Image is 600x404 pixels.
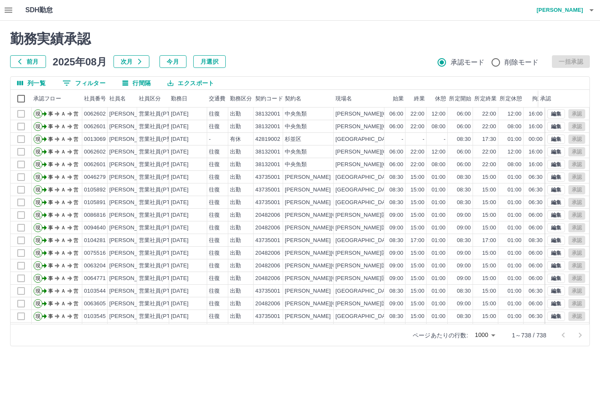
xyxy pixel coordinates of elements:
div: 0105892 [84,186,106,194]
div: [PERSON_NAME][GEOGRAPHIC_DATA] [335,110,440,118]
div: 06:00 [389,110,403,118]
div: 社員名 [108,90,137,108]
div: 所定休憩 [498,90,524,108]
div: [PERSON_NAME] [109,123,155,131]
div: [PERSON_NAME] [109,148,155,156]
div: 00:00 [529,135,543,143]
text: 事 [48,149,53,155]
div: [PERSON_NAME]区立[PERSON_NAME][GEOGRAPHIC_DATA] [335,211,497,219]
div: 営業社員(PT契約) [139,237,183,245]
button: 編集 [547,147,565,156]
div: 所定終業 [473,90,498,108]
button: 編集 [547,236,565,245]
text: 現 [35,124,41,129]
div: [GEOGRAPHIC_DATA][PERSON_NAME]中学校 [335,173,456,181]
div: 営業社員(PT契約) [139,186,183,194]
div: 22:00 [411,161,424,169]
text: 現 [35,187,41,193]
div: 01:00 [432,186,446,194]
div: 承認 [540,90,551,108]
div: 08:30 [389,199,403,207]
div: 15:00 [411,211,424,219]
div: 01:00 [508,237,522,245]
button: 編集 [547,274,565,283]
button: 編集 [547,185,565,194]
div: 中央魚類 [285,148,307,156]
text: Ａ [61,136,66,142]
button: 編集 [547,312,565,321]
div: [PERSON_NAME] [109,211,155,219]
button: 編集 [547,261,565,270]
div: 22:00 [411,123,424,131]
div: 1000 [472,329,499,341]
text: 現 [35,174,41,180]
text: 現 [35,225,41,231]
div: 08:30 [457,186,471,194]
div: 22:00 [411,148,424,156]
div: 勤務日 [169,90,207,108]
div: 0094640 [84,224,106,232]
div: 15:00 [482,199,496,207]
div: [PERSON_NAME] [109,199,155,207]
div: [PERSON_NAME][GEOGRAPHIC_DATA] [285,224,389,232]
button: 編集 [547,135,565,144]
div: [DATE] [171,135,189,143]
div: 営業社員(PT契約) [139,224,183,232]
div: 中央魚類 [285,110,307,118]
div: 08:30 [457,199,471,207]
text: 営 [73,212,78,218]
div: 22:00 [482,148,496,156]
div: 15:00 [482,211,496,219]
div: [PERSON_NAME] [285,199,331,207]
div: 契約コード [254,90,283,108]
div: 終業 [405,90,427,108]
div: 06:00 [529,211,543,219]
div: 社員区分 [137,90,169,108]
text: 現 [35,162,41,167]
div: 16:00 [529,161,543,169]
div: 往復 [209,249,220,257]
div: 現場名 [335,90,352,108]
text: 営 [73,111,78,117]
text: Ａ [61,174,66,180]
div: [DATE] [171,173,189,181]
text: 現 [35,136,41,142]
div: 09:00 [389,249,403,257]
text: 事 [48,136,53,142]
div: [DATE] [171,148,189,156]
div: [PERSON_NAME] [109,161,155,169]
div: 休憩 [427,90,448,108]
span: 承認モード [451,57,485,67]
div: 06:00 [457,148,471,156]
div: 0062601 [84,161,106,169]
div: 出勤 [230,123,241,131]
div: 社員番号 [82,90,108,108]
div: 交通費 [209,90,225,108]
div: [PERSON_NAME]区立[PERSON_NAME][GEOGRAPHIC_DATA] [335,224,497,232]
div: 38132001 [255,148,280,156]
div: [PERSON_NAME][GEOGRAPHIC_DATA] [335,148,440,156]
div: [GEOGRAPHIC_DATA]立[GEOGRAPHIC_DATA] [335,135,457,143]
div: [DATE] [171,224,189,232]
div: 0013069 [84,135,106,143]
button: 前月 [10,55,46,68]
div: - [423,135,424,143]
button: 編集 [547,299,565,308]
text: Ａ [61,111,66,117]
text: Ａ [61,187,66,193]
div: 交通費 [207,90,228,108]
div: [GEOGRAPHIC_DATA][PERSON_NAME]中学校 [335,199,456,207]
div: 往復 [209,173,220,181]
div: 出勤 [230,161,241,169]
text: 現 [35,149,41,155]
text: 営 [73,199,78,205]
text: Ａ [61,225,66,231]
div: 01:00 [508,211,522,219]
div: 承認フロー [32,90,82,108]
div: 16:00 [529,148,543,156]
text: 事 [48,162,53,167]
div: 06:30 [529,199,543,207]
div: 承認 [538,90,582,108]
button: 次月 [114,55,149,68]
text: 営 [73,187,78,193]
